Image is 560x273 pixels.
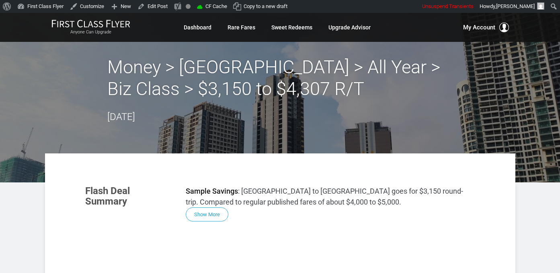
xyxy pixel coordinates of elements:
[184,20,211,35] a: Dashboard
[51,19,130,28] img: First Class Flyer
[328,20,371,35] a: Upgrade Advisor
[228,20,255,35] a: Rare Fares
[51,19,130,35] a: First Class FlyerAnyone Can Upgrade
[422,3,474,9] span: Unsuspend Transients
[107,56,453,100] h2: Money > [GEOGRAPHIC_DATA] > All Year > Biz Class > $3,150 to $4,307 R/T
[107,111,135,122] time: [DATE]
[186,187,238,195] strong: Sample Savings
[271,20,312,35] a: Sweet Redeems
[496,3,535,9] span: [PERSON_NAME]
[186,207,228,221] button: Show More
[463,23,509,32] button: My Account
[186,186,475,207] p: : [GEOGRAPHIC_DATA] to [GEOGRAPHIC_DATA] goes for $3,150 round-trip. Compared to regular publishe...
[463,23,495,32] span: My Account
[51,29,130,35] small: Anyone Can Upgrade
[85,186,174,207] h3: Flash Deal Summary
